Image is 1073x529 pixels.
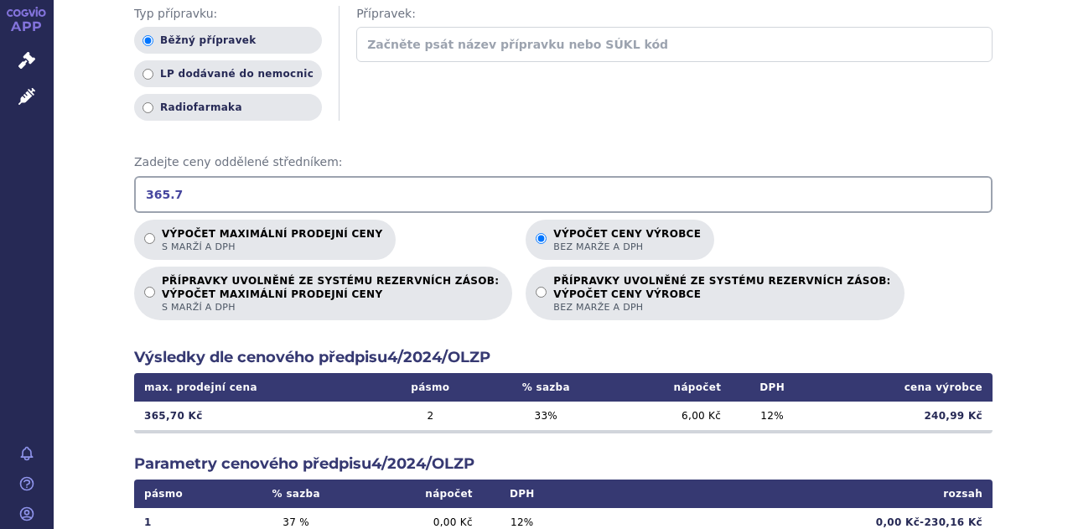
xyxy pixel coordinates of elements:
[134,176,993,213] input: Zadejte ceny oddělené středníkem
[134,480,236,508] th: pásmo
[553,228,701,253] p: Výpočet ceny výrobce
[143,35,153,46] input: Běžný přípravek
[134,27,322,54] label: Běžný přípravek
[134,347,993,368] h2: Výsledky dle cenového předpisu 4/2024/OLZP
[162,288,499,301] strong: VÝPOČET MAXIMÁLNÍ PRODEJNÍ CENY
[553,301,890,314] span: bez marže a DPH
[608,402,731,430] td: 6,00 Kč
[143,102,153,113] input: Radiofarmaka
[356,6,993,23] span: Přípravek:
[483,480,562,508] th: DPH
[134,373,377,402] th: max. prodejní cena
[731,373,813,402] th: DPH
[484,402,608,430] td: 33 %
[134,154,993,171] span: Zadejte ceny oddělené středníkem:
[162,275,499,314] p: PŘÍPRAVKY UVOLNĚNÉ ZE SYSTÉMU REZERVNÍCH ZÁSOB:
[134,6,322,23] span: Typ přípravku:
[536,233,547,244] input: Výpočet ceny výrobcebez marže a DPH
[553,288,890,301] strong: VÝPOČET CENY VÝROBCE
[144,233,155,244] input: Výpočet maximální prodejní cenys marží a DPH
[377,402,485,430] td: 2
[356,27,993,62] input: Začněte psát název přípravku nebo SÚKL kód
[731,402,813,430] td: 12 %
[553,275,890,314] p: PŘÍPRAVKY UVOLNĚNÉ ZE SYSTÉMU REZERVNÍCH ZÁSOB:
[813,373,993,402] th: cena výrobce
[377,373,485,402] th: pásmo
[134,60,322,87] label: LP dodávané do nemocnic
[236,480,355,508] th: % sazba
[162,241,382,253] span: s marží a DPH
[813,402,993,430] td: 240,99 Kč
[134,402,377,430] td: 365,70 Kč
[162,228,382,253] p: Výpočet maximální prodejní ceny
[134,94,322,121] label: Radiofarmaka
[134,454,993,475] h2: Parametry cenového předpisu 4/2024/OLZP
[484,373,608,402] th: % sazba
[143,69,153,80] input: LP dodávané do nemocnic
[553,241,701,253] span: bez marže a DPH
[144,287,155,298] input: PŘÍPRAVKY UVOLNĚNÉ ZE SYSTÉMU REZERVNÍCH ZÁSOB:VÝPOČET MAXIMÁLNÍ PRODEJNÍ CENYs marží a DPH
[162,301,499,314] span: s marží a DPH
[608,373,731,402] th: nápočet
[562,480,993,508] th: rozsah
[536,287,547,298] input: PŘÍPRAVKY UVOLNĚNÉ ZE SYSTÉMU REZERVNÍCH ZÁSOB:VÝPOČET CENY VÝROBCEbez marže a DPH
[355,480,483,508] th: nápočet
